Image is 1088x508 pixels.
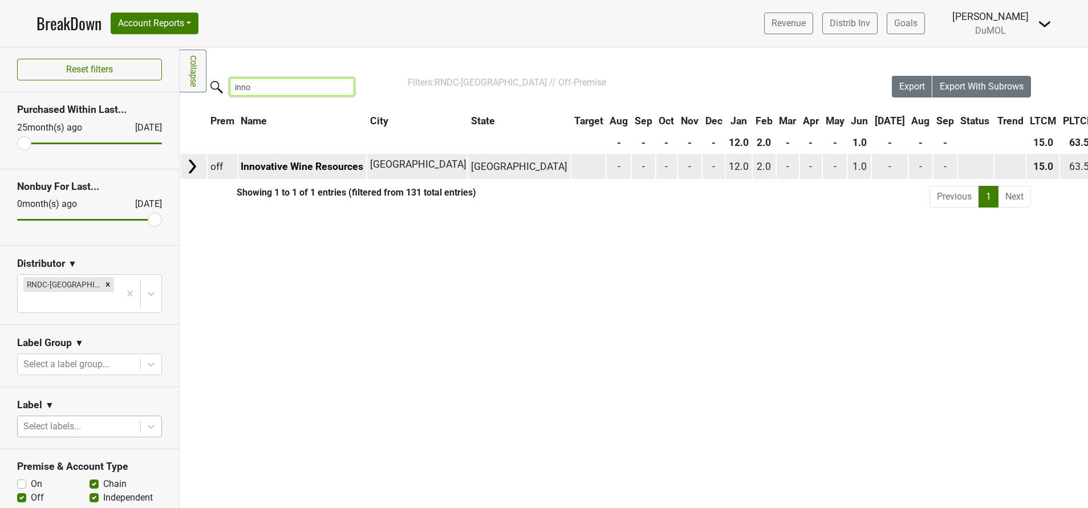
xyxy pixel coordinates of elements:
th: State: activate to sort column ascending [468,111,570,131]
span: Export [899,81,925,92]
a: 1 [979,186,998,208]
button: Export With Subrows [932,76,1031,97]
div: [DATE] [125,121,162,135]
a: Goals [887,13,925,34]
span: - [944,161,947,172]
span: LTCM [1030,115,1056,127]
th: - [607,132,631,153]
h3: Distributor [17,258,65,270]
a: Innovative Wine Resources [241,161,363,172]
span: - [888,161,891,172]
th: LTCM: activate to sort column ascending [1027,111,1059,131]
span: Target [574,115,603,127]
h3: Label Group [17,337,72,349]
td: off [208,154,237,178]
div: [DATE] [125,197,162,211]
th: Aug: activate to sort column ascending [909,111,933,131]
th: - [777,132,799,153]
span: - [712,161,715,172]
span: - [786,161,789,172]
span: 12.0 [729,161,749,172]
h3: Label [17,399,42,411]
th: &nbsp;: activate to sort column ascending [181,111,206,131]
th: - [656,132,677,153]
a: Revenue [764,13,813,34]
th: Prem: activate to sort column ascending [208,111,237,131]
span: [GEOGRAPHIC_DATA] [370,159,466,170]
th: 1.0 [848,132,871,153]
div: Filters: [408,76,860,90]
span: 15.0 [1033,161,1053,172]
th: Oct: activate to sort column ascending [656,111,677,131]
span: DuMOL [975,25,1006,36]
th: Jun: activate to sort column ascending [848,111,871,131]
th: - [823,132,847,153]
th: Dec: activate to sort column ascending [703,111,725,131]
span: 2.0 [757,161,771,172]
th: Jul: activate to sort column ascending [872,111,908,131]
span: Trend [997,115,1024,127]
th: May: activate to sort column ascending [823,111,847,131]
span: - [834,161,837,172]
div: Showing 1 to 1 of 1 entries (filtered from 131 total entries) [180,187,476,198]
a: BreakDown [36,11,102,35]
th: Target: activate to sort column ascending [571,111,606,131]
th: Jan: activate to sort column ascending [726,111,752,131]
div: 0 month(s) ago [17,197,108,211]
th: Sep: activate to sort column ascending [632,111,655,131]
span: - [618,161,620,172]
th: City: activate to sort column ascending [367,111,461,131]
button: Account Reports [111,13,198,34]
span: Status [960,115,989,127]
span: [GEOGRAPHIC_DATA] [471,161,567,172]
th: - [800,132,822,153]
button: Export [892,76,933,97]
th: - [872,132,908,153]
span: - [688,161,691,172]
th: Name: activate to sort column ascending [238,111,367,131]
th: - [909,132,933,153]
h3: Premise & Account Type [17,461,162,473]
span: Name [241,115,267,127]
h3: Purchased Within Last... [17,104,162,116]
label: Independent [103,491,153,505]
span: Export With Subrows [940,81,1024,92]
th: - [703,132,725,153]
span: ▼ [68,257,77,271]
th: - [678,132,701,153]
div: RNDC-[GEOGRAPHIC_DATA] [23,277,102,292]
img: Dropdown Menu [1038,17,1052,31]
th: - [632,132,655,153]
label: On [31,477,42,491]
th: Mar: activate to sort column ascending [777,111,799,131]
div: [PERSON_NAME] [952,9,1029,24]
span: ▼ [75,336,84,350]
th: Aug: activate to sort column ascending [607,111,631,131]
a: Collapse [180,50,206,92]
label: Off [31,491,44,505]
th: Feb: activate to sort column ascending [753,111,776,131]
span: - [809,161,812,172]
th: Nov: activate to sort column ascending [678,111,701,131]
h3: Nonbuy For Last... [17,181,162,193]
label: Chain [103,477,127,491]
th: Sep: activate to sort column ascending [933,111,957,131]
span: - [919,161,922,172]
th: Apr: activate to sort column ascending [800,111,822,131]
th: 2.0 [753,132,776,153]
span: - [665,161,668,172]
img: Arrow right [184,158,201,175]
span: - [642,161,645,172]
span: RNDC-[GEOGRAPHIC_DATA] // Off-Premise [435,77,606,88]
div: 25 month(s) ago [17,121,108,135]
div: Remove RNDC-TX [102,277,114,292]
th: 15.0 [1027,132,1059,153]
th: Trend: activate to sort column ascending [994,111,1026,131]
th: - [933,132,957,153]
button: Reset filters [17,59,162,80]
span: ▼ [45,399,54,412]
th: 12.0 [726,132,752,153]
a: Distrib Inv [822,13,878,34]
span: 1.0 [852,161,867,172]
th: Status: activate to sort column ascending [958,111,993,131]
